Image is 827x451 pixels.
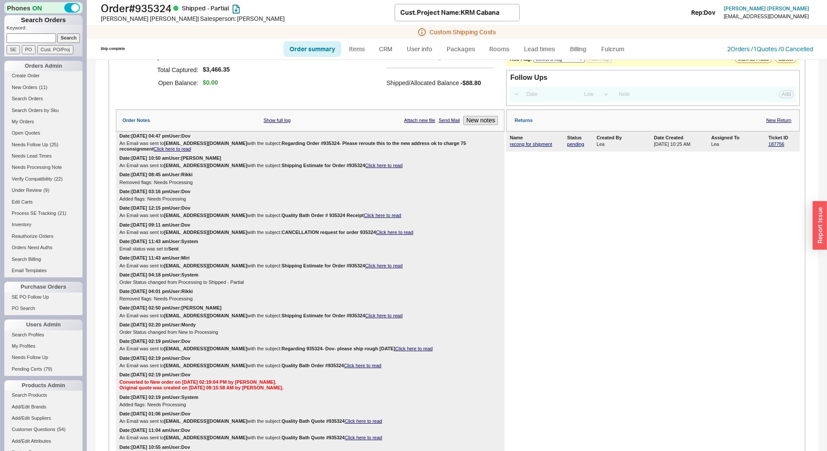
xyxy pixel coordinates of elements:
[4,391,82,400] a: Search Products
[4,220,82,229] a: Inventory
[119,372,191,378] div: Date: [DATE] 02:19 pm User: Dov
[4,15,82,25] h1: Search Orders
[567,135,595,141] div: Status
[281,263,365,268] b: Shipping Estimate for Order #935324
[164,346,247,351] b: [EMAIL_ADDRESS][DOMAIN_NAME]
[119,428,190,433] div: Date: [DATE] 11:04 am User: Dov
[281,213,364,218] b: Quality Bath Order # 935324 Receipt
[12,355,48,360] span: Needs Follow Up
[4,293,82,302] a: SE PO Follow Up
[365,163,402,168] a: Click here to read
[4,414,82,423] a: Add/Edit Suppliers
[596,135,652,141] div: Created By
[281,435,345,440] b: Quality Bath Quote #935324
[521,89,577,100] input: Date
[119,444,190,450] div: Date: [DATE] 10:55 am User: Dov
[514,118,533,123] div: Returns
[119,322,196,328] div: Date: [DATE] 02:20 pm User: Mordy
[595,41,631,57] a: Fulcrum
[4,106,82,115] a: Search Orders by Sku
[510,142,552,147] a: recong for shipment
[50,142,59,147] span: ( 25 )
[58,211,66,216] span: ( 21 )
[395,346,433,351] a: Click here to read
[119,230,501,235] div: An Email was sent to with the subject:
[281,418,345,424] b: Quality Bath Quote #935324
[4,140,82,149] a: Needs Follow Up(25)
[119,385,501,391] div: Original quote was created on [DATE] 09:15:58 AM by [PERSON_NAME].
[12,165,62,170] span: Needs Processing Note
[119,339,191,344] div: Date: [DATE] 02:19 pm User: Dov
[119,435,501,441] div: An Email was sent to with the subject:
[119,189,191,194] div: Date: [DATE] 03:16 pm User: Dov
[164,418,247,424] b: [EMAIL_ADDRESS][DOMAIN_NAME]
[4,380,82,391] div: Products Admin
[119,239,198,244] div: Date: [DATE] 11:43 am User: System
[4,304,82,313] a: PO Search
[510,135,565,141] div: Name
[4,71,82,80] a: Create Order
[164,363,247,368] b: [EMAIL_ADDRESS][DOMAIN_NAME]
[517,41,561,57] a: Lead times
[57,427,66,432] span: ( 54 )
[119,402,501,408] div: Added flags: Needs Processing
[727,45,813,53] a: 2Orders /1Quotes /0 Cancelled
[4,402,82,411] a: Add/Edit Brands
[37,45,73,54] input: Cust. PO/Proj
[724,13,809,20] div: [EMAIL_ADDRESS][DOMAIN_NAME]
[12,366,42,372] span: Pending Certs
[4,232,82,241] a: Reauthorize Orders
[119,346,501,352] div: An Email was sent to with the subject:
[373,41,399,57] a: CRM
[463,116,498,125] button: New notes
[127,63,198,76] h5: Total Captured:
[429,29,496,36] span: Custom Shipping Costs
[364,213,401,218] a: Click here to read
[7,25,82,33] p: Keyword:
[4,266,82,275] a: Email Templates
[119,133,191,139] div: Date: [DATE] 04:47 pm User: Dov
[400,41,439,57] a: User info
[782,91,791,97] span: Add
[596,142,652,147] div: Lea
[4,437,82,446] a: Add/Edit Attributes
[567,142,595,147] a: pending
[779,90,794,98] button: Add
[386,77,459,89] h5: Shipped/Allocated Balance
[4,2,82,13] div: Phones
[724,5,809,12] span: [PERSON_NAME] [PERSON_NAME]
[119,305,221,311] div: Date: [DATE] 02:50 pm User: [PERSON_NAME]
[711,142,767,147] div: Lea
[691,8,715,17] div: Rep: Dov
[4,243,82,252] a: Orders Need Auths
[483,41,516,57] a: Rooms
[344,363,381,368] a: Click here to read
[365,263,402,268] a: Click here to read
[168,246,179,251] b: Sent
[119,141,501,152] div: An Email was sent to with the subject:
[119,313,501,319] div: An Email was sent to with the subject:
[101,2,395,14] h1: Order # 935324
[122,118,150,123] div: Order Notes
[281,230,376,235] b: CANCELLATION request for order 935324
[4,209,82,218] a: Process SE Tracking(21)
[182,4,229,12] span: Shipped - Partial
[441,41,481,57] a: Packages
[12,188,42,193] span: Under Review
[711,135,767,141] div: Assigned To
[345,418,382,424] a: Click here to read
[119,272,198,278] div: Date: [DATE] 04:18 pm User: System
[4,319,82,330] div: Users Admin
[119,418,501,424] div: An Email was sent to with the subject:
[654,135,709,141] div: Date Created
[119,356,191,361] div: Date: [DATE] 02:19 pm User: Dov
[4,330,82,339] a: Search Profiles
[119,363,501,369] div: An Email was sent to with the subject:
[164,141,247,146] b: [EMAIL_ADDRESS][DOMAIN_NAME]
[654,142,709,147] div: [DATE] 10:25 AM
[203,66,277,73] span: $3,466.35
[563,41,593,57] a: Billing
[345,435,382,440] a: Click here to read
[127,76,198,89] h5: Open Balance:
[39,85,48,90] span: ( 11 )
